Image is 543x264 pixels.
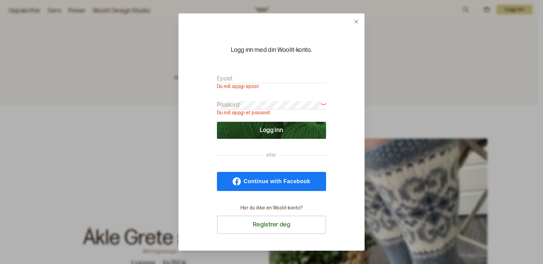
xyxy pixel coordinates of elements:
[217,109,326,116] p: Du må oppgi et passord
[264,152,279,159] span: eller
[217,122,326,139] button: Logg inn
[240,205,303,211] p: Har du ikke en Woolit-konto?
[217,46,326,54] p: Logg inn med din Woolit-konto.
[217,83,326,90] p: Du må oppgi epost
[217,101,239,109] label: Passord
[244,179,310,184] span: Continue with Facebook
[217,172,326,191] a: Continue with Facebook
[217,216,326,234] button: Registrer deg
[217,75,233,83] label: Epost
